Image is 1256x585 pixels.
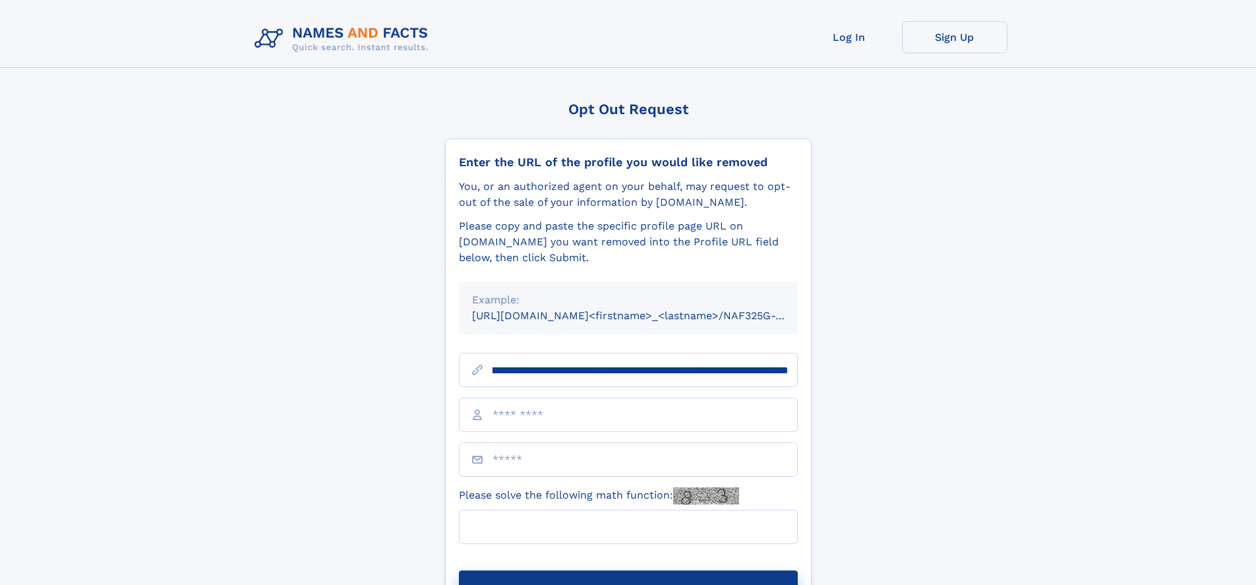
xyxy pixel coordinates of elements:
[445,101,812,117] div: Opt Out Request
[459,179,798,210] div: You, or an authorized agent on your behalf, may request to opt-out of the sale of your informatio...
[459,155,798,169] div: Enter the URL of the profile you would like removed
[902,21,1007,53] a: Sign Up
[459,487,739,505] label: Please solve the following math function:
[796,21,902,53] a: Log In
[472,292,785,308] div: Example:
[249,21,439,57] img: Logo Names and Facts
[472,309,823,322] small: [URL][DOMAIN_NAME]<firstname>_<lastname>/NAF325G-xxxxxxxx
[459,218,798,266] div: Please copy and paste the specific profile page URL on [DOMAIN_NAME] you want removed into the Pr...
